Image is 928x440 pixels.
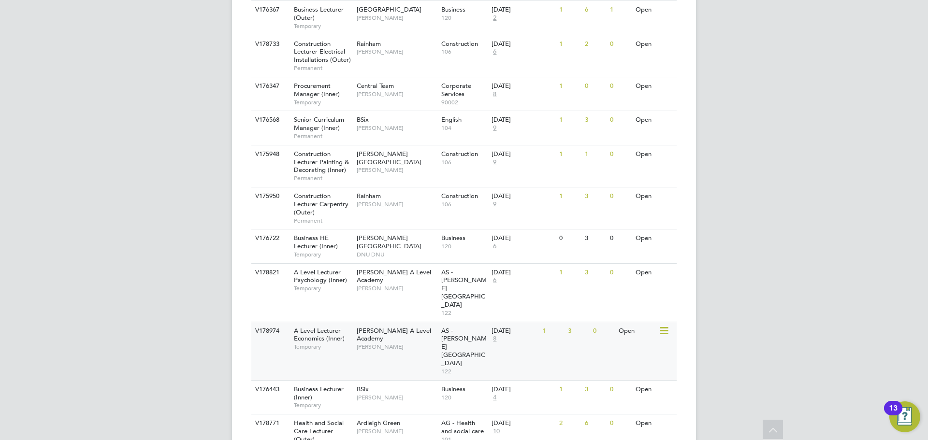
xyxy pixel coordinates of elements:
[294,150,349,174] span: Construction Lecturer Painting & Decorating (Inner)
[582,264,608,282] div: 3
[633,187,675,205] div: Open
[608,229,633,247] div: 0
[253,414,287,432] div: V178771
[492,158,498,167] span: 9
[294,40,351,64] span: Construction Lecturer Electrical Installations (Outer)
[608,145,633,163] div: 0
[294,64,352,72] span: Permanent
[294,174,352,182] span: Permanent
[557,187,582,205] div: 1
[557,35,582,53] div: 1
[357,166,436,174] span: [PERSON_NAME]
[633,111,675,129] div: Open
[608,381,633,398] div: 0
[557,229,582,247] div: 0
[608,35,633,53] div: 0
[441,309,487,317] span: 122
[294,343,352,351] span: Temporary
[492,150,554,158] div: [DATE]
[253,229,287,247] div: V176722
[492,200,498,209] span: 9
[557,381,582,398] div: 1
[557,414,582,432] div: 2
[633,264,675,282] div: Open
[633,414,675,432] div: Open
[441,192,478,200] span: Construction
[253,111,287,129] div: V176568
[253,264,287,282] div: V178821
[441,419,484,435] span: AG - Health and social care
[557,264,582,282] div: 1
[294,99,352,106] span: Temporary
[294,217,352,225] span: Permanent
[565,322,591,340] div: 3
[889,401,920,432] button: Open Resource Center, 13 new notifications
[294,284,352,292] span: Temporary
[582,187,608,205] div: 3
[253,381,287,398] div: V176443
[441,268,487,309] span: AS - [PERSON_NAME][GEOGRAPHIC_DATA]
[608,1,633,19] div: 1
[608,187,633,205] div: 0
[557,1,582,19] div: 1
[294,234,338,250] span: Business HE Lecturer (Inner)
[357,427,436,435] span: [PERSON_NAME]
[492,335,498,343] span: 8
[492,90,498,99] span: 8
[357,40,381,48] span: Rainham
[441,234,465,242] span: Business
[582,229,608,247] div: 3
[357,251,436,258] span: DNU DNU
[253,145,287,163] div: V175948
[492,269,554,277] div: [DATE]
[492,385,554,394] div: [DATE]
[441,14,487,22] span: 120
[633,35,675,53] div: Open
[441,200,487,208] span: 106
[441,385,465,393] span: Business
[441,394,487,401] span: 120
[294,82,340,98] span: Procurement Manager (Inner)
[441,150,478,158] span: Construction
[441,48,487,56] span: 106
[357,5,421,14] span: [GEOGRAPHIC_DATA]
[616,322,658,340] div: Open
[492,124,498,132] span: 9
[582,77,608,95] div: 0
[582,145,608,163] div: 1
[294,385,344,401] span: Business Lecturer (Inner)
[492,419,554,427] div: [DATE]
[357,394,436,401] span: [PERSON_NAME]
[492,327,537,335] div: [DATE]
[357,268,431,284] span: [PERSON_NAME] A Level Academy
[441,40,478,48] span: Construction
[294,251,352,258] span: Temporary
[492,48,498,56] span: 6
[557,111,582,129] div: 1
[253,187,287,205] div: V175950
[492,14,498,22] span: 2
[492,192,554,200] div: [DATE]
[540,322,565,340] div: 1
[253,77,287,95] div: V176347
[294,132,352,140] span: Permanent
[441,82,471,98] span: Corporate Services
[441,326,487,368] span: AS - [PERSON_NAME][GEOGRAPHIC_DATA]
[357,82,394,90] span: Central Team
[557,77,582,95] div: 1
[582,414,608,432] div: 6
[492,6,554,14] div: [DATE]
[492,40,554,48] div: [DATE]
[441,158,487,166] span: 106
[357,284,436,292] span: [PERSON_NAME]
[294,115,344,132] span: Senior Curriculum Manager (Inner)
[591,322,616,340] div: 0
[253,35,287,53] div: V178733
[357,48,436,56] span: [PERSON_NAME]
[608,111,633,129] div: 0
[294,22,352,30] span: Temporary
[492,82,554,90] div: [DATE]
[492,234,554,242] div: [DATE]
[582,381,608,398] div: 3
[357,115,369,124] span: BSix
